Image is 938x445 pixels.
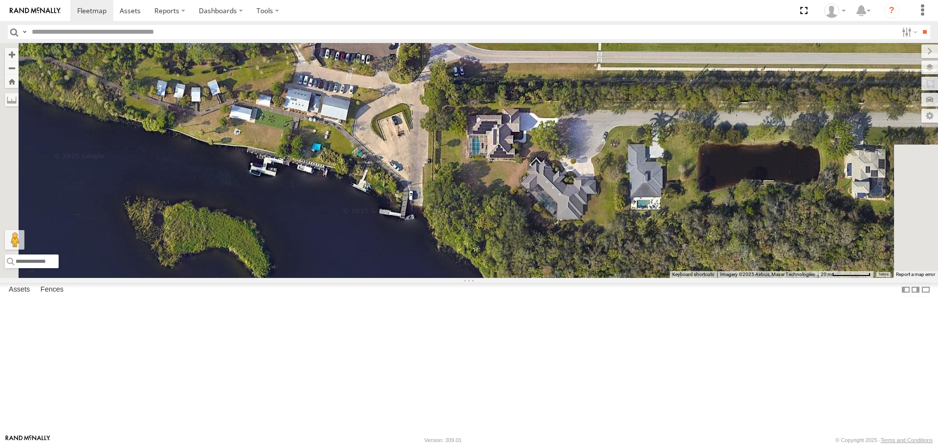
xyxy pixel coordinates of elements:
[821,3,849,18] div: Jerry Dewberry
[901,283,911,297] label: Dock Summary Table to the Left
[884,3,899,19] i: ?
[881,437,933,443] a: Terms and Conditions
[5,93,19,106] label: Measure
[5,75,19,88] button: Zoom Home
[5,435,50,445] a: Visit our Website
[36,283,68,297] label: Fences
[720,272,815,277] span: Imagery ©2025 Airbus, Maxar Technologies
[878,272,889,276] a: Terms (opens in new tab)
[4,283,35,297] label: Assets
[835,437,933,443] div: © Copyright 2025 -
[821,272,832,277] span: 20 m
[896,272,935,277] a: Report a map error
[425,437,462,443] div: Version: 309.01
[921,283,931,297] label: Hide Summary Table
[5,230,24,250] button: Drag Pegman onto the map to open Street View
[672,271,714,278] button: Keyboard shortcuts
[921,109,938,123] label: Map Settings
[898,25,919,39] label: Search Filter Options
[5,61,19,75] button: Zoom out
[818,271,874,278] button: Map Scale: 20 m per 75 pixels
[10,7,61,14] img: rand-logo.svg
[5,48,19,61] button: Zoom in
[911,283,920,297] label: Dock Summary Table to the Right
[21,25,28,39] label: Search Query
